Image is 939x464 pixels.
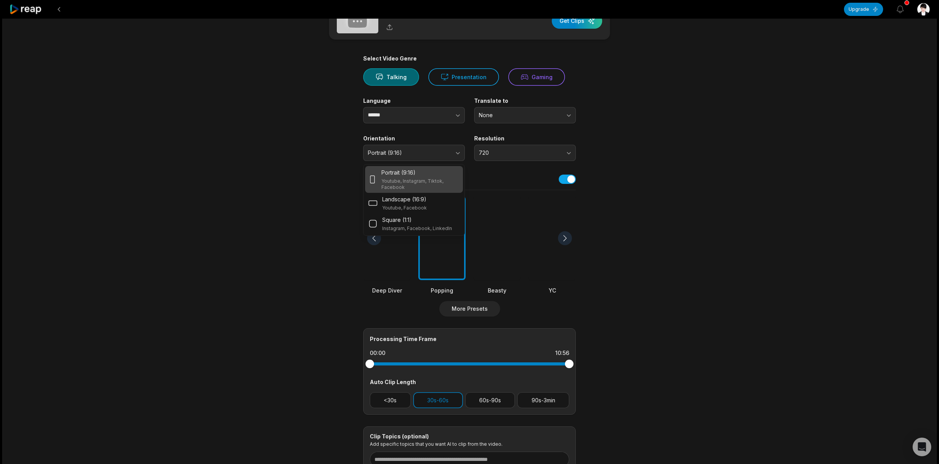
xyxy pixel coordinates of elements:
div: Portrait (9:16) [363,164,465,236]
div: Popping [418,286,466,294]
div: Clip Topics (optional) [370,433,569,440]
div: Auto Clip Length [370,378,569,386]
p: Portrait (9:16) [381,168,416,177]
button: Upgrade [844,3,883,16]
div: 10:56 [555,349,569,357]
button: Portrait (9:16) [363,145,465,161]
button: 30s-60s [413,392,463,408]
p: Youtube, Instagram, Tiktok, Facebook [381,178,460,190]
div: Open Intercom Messenger [913,438,931,456]
label: Orientation [363,135,465,142]
p: Add specific topics that you want AI to clip from the video. [370,441,569,447]
label: Translate to [474,97,576,104]
span: Portrait (9:16) [368,149,449,156]
p: Youtube, Facebook [382,205,427,211]
button: Get Clips [552,13,602,29]
button: 720 [474,145,576,161]
button: Gaming [508,68,565,86]
div: Select Video Genre [363,55,576,62]
div: 00:00 [370,349,385,357]
button: 60s-90s [465,392,515,408]
button: Presentation [428,68,499,86]
button: More Presets [439,301,500,317]
div: YC [528,286,576,294]
span: 720 [479,149,560,156]
button: None [474,107,576,123]
button: <30s [370,392,411,408]
p: Square (1:1) [382,216,412,224]
button: Talking [363,68,419,86]
div: Beasty [473,286,521,294]
button: 90s-3min [517,392,569,408]
label: Resolution [474,135,576,142]
label: Language [363,97,465,104]
span: None [479,112,560,119]
div: Processing Time Frame [370,335,569,343]
p: Instagram, Facebook, LinkedIn [382,225,452,232]
div: Deep Diver [363,286,411,294]
p: Landscape (16:9) [382,195,426,203]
